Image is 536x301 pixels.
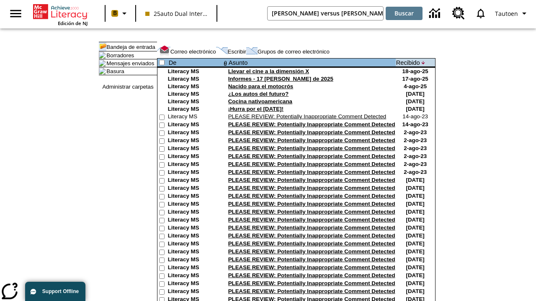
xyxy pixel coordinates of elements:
nobr: [DATE] [406,272,425,278]
div: Portada [33,3,88,26]
a: PLEASE REVIEW: Potentially Inappropriate Comment Detected [228,169,395,175]
img: attach file [223,59,228,66]
td: Literacy MS [168,113,222,121]
nobr: 2-ago-23 [404,145,427,151]
td: Literacy MS [168,106,222,113]
td: Literacy MS [168,201,222,209]
td: Literacy MS [168,145,222,153]
a: PLEASE REVIEW: Potentially Inappropriate Comment Detected [228,153,395,159]
td: Literacy MS [168,288,222,296]
td: Literacy MS [168,98,222,106]
a: Llevar el cine a la dimensión X [228,68,309,74]
td: Literacy MS [168,264,222,272]
td: Literacy MS [168,272,222,280]
a: Administrar carpetas [102,84,153,90]
nobr: [DATE] [406,185,425,191]
nobr: 14-ago-23 [402,121,428,128]
a: Correo electrónico [170,48,216,55]
nobr: [DATE] [406,177,425,183]
button: Buscar [386,7,423,20]
a: Informes - 17 [PERSON_NAME] de 2025 [228,76,333,82]
td: Literacy MS [168,83,222,91]
a: PLEASE REVIEW: Potentially Inappropriate Comment Detected [228,137,395,143]
a: PLEASE REVIEW: Potentially Inappropriate Comment Detected [228,113,387,120]
a: Basura [106,68,124,74]
td: Literacy MS [168,137,222,145]
nobr: [DATE] [406,248,425,255]
td: Literacy MS [168,224,222,232]
nobr: [DATE] [406,106,425,112]
a: Escribir [228,48,246,55]
a: Recibido [396,59,420,66]
td: Literacy MS [168,193,222,201]
a: De [169,59,177,66]
a: ¿Los autos del futuro? [228,91,289,97]
nobr: [DATE] [406,193,425,199]
a: PLEASE REVIEW: Potentially Inappropriate Comment Detected [228,161,395,167]
nobr: 2-ago-23 [404,161,427,167]
td: Literacy MS [168,91,222,98]
a: Centro de recursos, Se abrirá en una pestaña nueva. [447,2,470,25]
a: ¡Hurra por el [DATE]! [228,106,283,112]
nobr: 14-ago-23 [402,113,428,120]
a: PLEASE REVIEW: Potentially Inappropriate Comment Detected [228,177,395,183]
span: 25auto Dual International [145,9,207,18]
td: Literacy MS [168,153,222,161]
a: Centro de información [424,2,447,25]
td: Literacy MS [168,217,222,224]
button: Support Offline [25,282,85,301]
nobr: [DATE] [406,91,425,97]
img: folder_icon.gif [99,68,106,74]
a: PLEASE REVIEW: Potentially Inappropriate Comment Detected [228,264,395,270]
a: PLEASE REVIEW: Potentially Inappropriate Comment Detected [228,209,395,215]
nobr: [DATE] [406,217,425,223]
nobr: [DATE] [406,288,425,294]
a: PLEASE REVIEW: Potentially Inappropriate Comment Detected [228,121,395,128]
a: PLEASE REVIEW: Potentially Inappropriate Comment Detected [228,217,395,223]
nobr: [DATE] [406,264,425,270]
nobr: [DATE] [406,224,425,231]
nobr: [DATE] [406,201,425,207]
a: PLEASE REVIEW: Potentially Inappropriate Comment Detected [228,185,395,191]
span: B [113,8,117,18]
td: Literacy MS [168,280,222,288]
img: folder_icon_pick.gif [99,42,106,51]
a: PLEASE REVIEW: Potentially Inappropriate Comment Detected [228,256,395,263]
a: PLEASE REVIEW: Potentially Inappropriate Comment Detected [228,145,395,151]
span: Edición de NJ [58,20,88,26]
nobr: 2-ago-23 [404,137,427,143]
input: Buscar campo [268,7,383,20]
nobr: [DATE] [406,240,425,247]
img: arrow_down.gif [422,61,425,64]
a: PLEASE REVIEW: Potentially Inappropriate Comment Detected [228,248,395,255]
td: Literacy MS [168,209,222,217]
a: Bandeja de entrada [106,44,155,50]
nobr: [DATE] [406,256,425,263]
a: Cocina nativoamericana [228,98,292,105]
td: Literacy MS [168,121,222,129]
a: PLEASE REVIEW: Potentially Inappropriate Comment Detected [228,280,395,286]
nobr: 17-ago-25 [402,76,428,82]
td: Literacy MS [168,169,222,177]
td: Literacy MS [168,185,222,193]
a: Asunto [229,59,248,66]
a: PLEASE REVIEW: Potentially Inappropriate Comment Detected [228,193,395,199]
a: Grupos de correo electrónico [258,48,330,55]
td: Literacy MS [168,68,222,76]
nobr: [DATE] [406,280,425,286]
td: Literacy MS [168,256,222,264]
a: PLEASE REVIEW: Potentially Inappropriate Comment Detected [228,129,395,135]
nobr: [DATE] [406,209,425,215]
img: folder_icon.gif [99,60,106,66]
nobr: 2-ago-23 [404,169,427,175]
td: Literacy MS [168,248,222,256]
img: folder_icon.gif [99,52,106,59]
button: Abrir el menú lateral [3,1,28,26]
nobr: [DATE] [406,232,425,239]
a: PLEASE REVIEW: Potentially Inappropriate Comment Detected [228,201,395,207]
nobr: [DATE] [406,98,425,105]
a: Nacido para el motocrós [228,83,294,89]
button: Perfil/Configuración [492,6,533,21]
td: Literacy MS [168,232,222,240]
span: Support Offline [42,288,79,294]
